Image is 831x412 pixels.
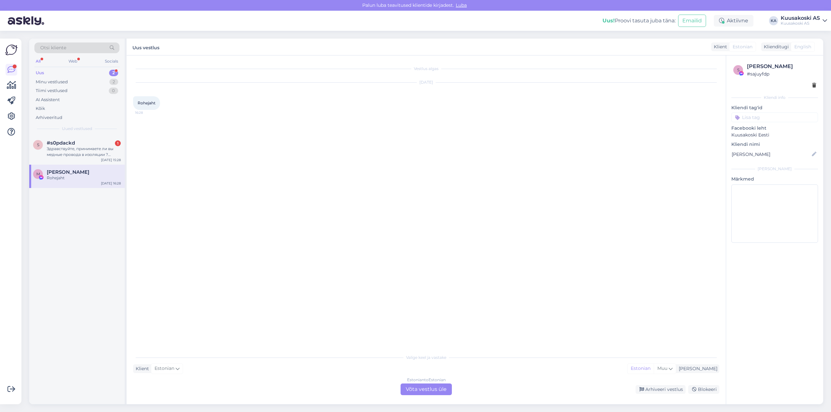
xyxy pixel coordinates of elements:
span: M [36,171,40,176]
div: Socials [104,57,119,65]
div: Arhiveeritud [36,114,62,121]
span: English [794,43,811,50]
div: Estonian [627,364,654,373]
div: [PERSON_NAME] [676,365,717,372]
div: Aktiivne [714,15,753,27]
div: Uus [36,70,44,76]
div: Klienditugi [761,43,789,50]
div: Rohejaht [47,175,121,181]
span: Rohejaht [138,100,155,105]
div: 2 [109,79,118,85]
div: [DATE] 16:28 [101,181,121,186]
div: Klient [133,365,149,372]
div: Estonian to Estonian [407,377,446,383]
div: 0 [109,88,118,94]
p: Kuusakoski Eesti [731,132,818,138]
div: [PERSON_NAME] [731,166,818,172]
span: s [737,67,739,72]
div: Võta vestlus üle [401,383,452,395]
div: Здравствуйте, принимаете ли вы медные провода в изоляции ? Имеется провода диаметром от 2.5мм2 до... [47,146,121,158]
div: KA [769,16,778,25]
div: # sajuyfdp [747,70,816,77]
div: Kuusakoski AS [781,21,820,26]
span: #s0pdackd [47,140,75,146]
div: Valige keel ja vastake [133,355,719,360]
div: 2 [109,70,118,76]
div: Tiimi vestlused [36,88,68,94]
div: [PERSON_NAME] [747,63,816,70]
a: Kuusakoski ASKuusakoski AS [781,16,827,26]
div: All [34,57,42,65]
div: Klient [711,43,727,50]
div: Kliendi info [731,95,818,100]
div: Minu vestlused [36,79,68,85]
span: Estonian [733,43,752,50]
span: Markus Kudrjasov [47,169,89,175]
input: Lisa nimi [732,151,811,158]
span: 16:28 [135,110,159,115]
input: Lisa tag [731,112,818,122]
div: AI Assistent [36,97,60,103]
div: Kuusakoski AS [781,16,820,21]
div: Web [67,57,79,65]
div: Blokeeri [688,385,719,394]
span: s [37,142,39,147]
b: Uus! [602,18,615,24]
label: Uus vestlus [132,42,159,51]
div: Kõik [36,105,45,112]
div: Arhiveeri vestlus [636,385,686,394]
span: Luba [454,2,469,8]
div: [DATE] 15:28 [101,158,121,162]
div: [DATE] [133,79,719,85]
button: Emailid [678,15,706,27]
div: 1 [115,140,121,146]
p: Märkmed [731,176,818,182]
p: Kliendi nimi [731,141,818,148]
p: Kliendi tag'id [731,104,818,111]
p: Facebooki leht [731,125,818,132]
span: Muu [657,365,667,371]
span: Otsi kliente [40,44,66,51]
div: Proovi tasuta juba täna: [602,17,676,25]
span: Uued vestlused [62,126,92,132]
img: Askly Logo [5,44,18,56]
div: Vestlus algas [133,66,719,72]
span: Estonian [155,365,174,372]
